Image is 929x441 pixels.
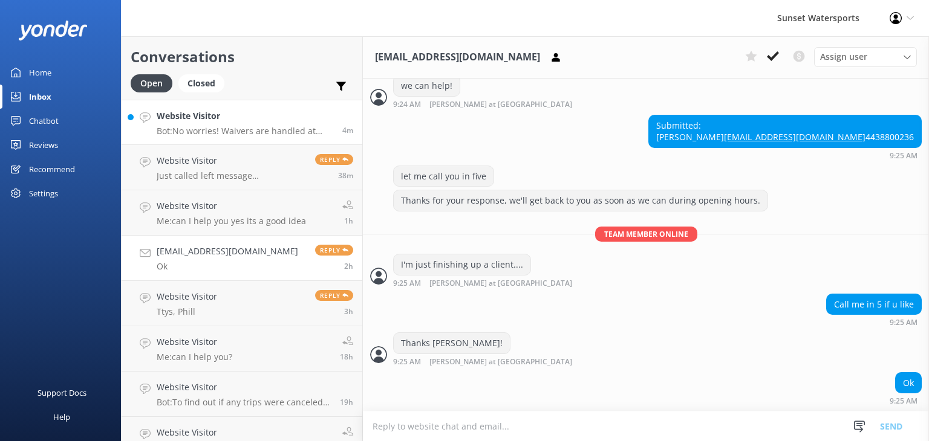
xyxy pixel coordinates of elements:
div: Settings [29,181,58,205]
div: Oct 11 2025 08:24am (UTC -05:00) America/Cancun [393,100,611,109]
div: Oct 11 2025 08:25am (UTC -05:00) America/Cancun [826,318,922,326]
span: Oct 10 2025 04:43pm (UTC -05:00) America/Cancun [340,352,353,362]
h2: Conversations [131,45,353,68]
span: Oct 10 2025 03:53pm (UTC -05:00) America/Cancun [340,397,353,407]
div: Open [131,74,172,92]
span: Oct 11 2025 08:00am (UTC -05:00) America/Cancun [344,306,353,317]
img: yonder-white-logo.png [18,21,88,40]
span: Team member online [595,227,697,242]
p: Bot: No worries! Waivers are handled at check-in, so you won't find them in your email. Just make... [157,126,333,137]
a: Website VisitorBot:To find out if any trips were canceled [DATE], please call our office at [PHON... [122,372,362,417]
a: [EMAIL_ADDRESS][DOMAIN_NAME] [724,131,865,143]
div: Submitted: [PERSON_NAME] 4438800236 [649,115,921,147]
p: Me: can I help you? [157,352,232,362]
h4: Website Visitor [157,109,333,123]
strong: 9:25 AM [393,358,421,366]
div: Call me in 5 if u like [827,294,921,315]
div: Oct 11 2025 08:25am (UTC -05:00) America/Cancun [890,396,922,405]
div: I'm just finishing up a client.... [394,254,530,275]
a: Website VisitorMe:can I help you?18h [122,326,362,372]
span: Oct 11 2025 10:06am (UTC -05:00) America/Cancun [344,216,353,226]
div: Oct 11 2025 08:25am (UTC -05:00) America/Cancun [393,278,611,288]
p: Ttys, Phill [157,306,217,317]
h4: Website Visitor [157,335,232,349]
span: Reply [315,290,353,301]
span: [PERSON_NAME] at [GEOGRAPHIC_DATA] [429,358,572,366]
p: Just called left message [PHONE_NUMBER] [157,170,306,181]
span: Oct 11 2025 11:04am (UTC -05:00) America/Cancun [342,125,353,135]
p: Bot: To find out if any trips were canceled [DATE], please call our office at [PHONE_NUMBER]. The... [157,397,331,408]
h4: Website Visitor [157,199,306,213]
div: Thanks [PERSON_NAME]! [394,333,510,353]
div: Ok [896,373,921,393]
a: Website VisitorTtys, PhillReply3h [122,281,362,326]
div: Thanks for your response, we'll get back to you as soon as we can during opening hours. [394,190,768,211]
a: Closed [178,76,230,89]
p: Ok [157,261,298,272]
div: Support Docs [37,381,86,405]
div: Recommend [29,157,75,181]
div: we can help! [394,76,460,96]
a: Website VisitorJust called left message [PHONE_NUMBER]Reply38m [122,145,362,190]
span: Reply [315,245,353,256]
div: Help [53,405,70,429]
span: [PERSON_NAME] at [GEOGRAPHIC_DATA] [429,101,572,109]
h4: Website Visitor [157,426,253,439]
div: let me call you in five [394,166,494,187]
span: Oct 11 2025 08:25am (UTC -05:00) America/Cancun [344,261,353,271]
a: Website VisitorMe:can I help you yes its a good idea1h [122,190,362,236]
div: Chatbot [29,109,59,133]
h4: Website Visitor [157,290,217,303]
span: Oct 11 2025 10:31am (UTC -05:00) America/Cancun [338,170,353,181]
div: Oct 11 2025 08:25am (UTC -05:00) America/Cancun [648,151,922,159]
span: Assign user [820,50,867,63]
a: Open [131,76,178,89]
div: Reviews [29,133,58,157]
div: Oct 11 2025 08:25am (UTC -05:00) America/Cancun [393,357,611,366]
strong: 9:25 AM [393,280,421,288]
strong: 9:25 AM [890,398,918,405]
div: Assign User [814,47,917,66]
h4: Website Visitor [157,154,306,167]
span: Reply [315,154,353,165]
div: Closed [178,74,224,92]
strong: 9:24 AM [393,101,421,109]
span: [PERSON_NAME] at [GEOGRAPHIC_DATA] [429,280,572,288]
p: Me: can I help you yes its a good idea [157,216,306,227]
strong: 9:25 AM [890,319,918,326]
h3: [EMAIL_ADDRESS][DOMAIN_NAME] [375,50,540,65]
a: Website VisitorBot:No worries! Waivers are handled at check-in, so you won't find them in your em... [122,100,362,145]
a: [EMAIL_ADDRESS][DOMAIN_NAME]OkReply2h [122,236,362,281]
h4: Website Visitor [157,381,331,394]
div: Home [29,60,51,85]
div: Inbox [29,85,51,109]
strong: 9:25 AM [890,152,918,159]
h4: [EMAIL_ADDRESS][DOMAIN_NAME] [157,245,298,258]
